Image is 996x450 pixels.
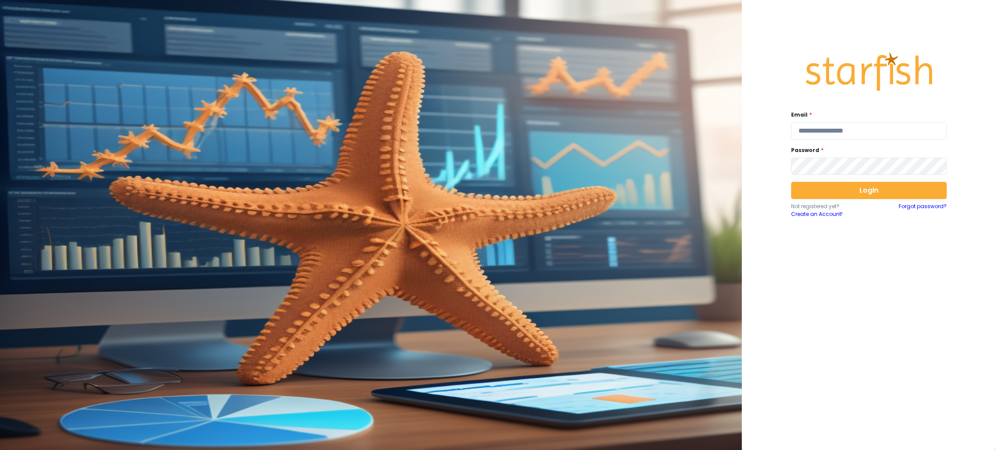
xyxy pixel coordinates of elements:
[791,182,947,199] button: Login
[804,44,934,99] img: Logo.42cb71d561138c82c4ab.png
[791,111,942,119] label: Email
[791,210,869,218] a: Create an Account!
[899,203,947,218] a: Forgot password?
[791,203,869,210] p: Not registered yet?
[791,146,942,154] label: Password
